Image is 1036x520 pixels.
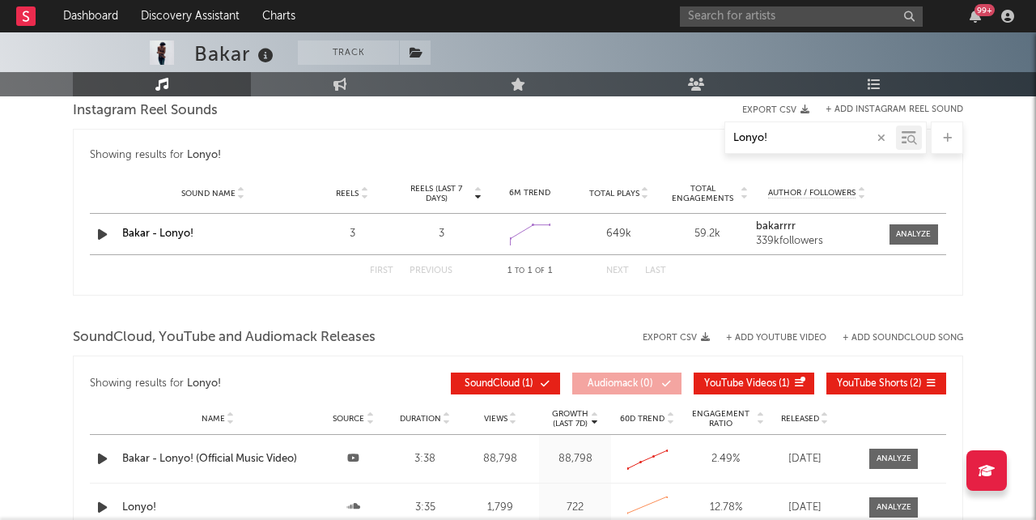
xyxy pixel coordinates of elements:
[772,451,837,467] div: [DATE]
[552,419,588,428] p: (Last 7d)
[187,374,221,394] div: Lonyo!
[687,409,754,428] span: Engagement Ratio
[772,500,837,516] div: [DATE]
[393,500,457,516] div: 3:35
[451,373,560,394] button: SoundCloud(1)
[710,334,826,343] div: + Add YouTube Video
[465,451,536,467] div: 88,798
[515,267,524,275] span: to
[756,221,796,232] strong: bakarrrr
[336,189,359,198] span: Reels
[465,500,536,516] div: 1,799
[687,500,764,516] div: 12.78 %
[333,414,364,424] span: Source
[843,334,963,343] button: + Add SoundCloud Song
[90,373,451,394] div: Showing results for
[181,189,236,198] span: Sound Name
[680,6,923,27] input: Search for artists
[606,266,629,275] button: Next
[837,379,907,389] span: YouTube Shorts
[589,189,639,198] span: Total Plays
[704,379,776,389] span: YouTube Videos
[122,500,313,516] a: Lonyo!
[543,500,607,516] div: 722
[535,267,545,275] span: of
[410,266,452,275] button: Previous
[809,105,963,114] div: + Add Instagram Reel Sound
[543,451,607,467] div: 88,798
[668,184,739,203] span: Total Engagements
[643,333,710,343] button: Export CSV
[826,373,946,394] button: YouTube Shorts(2)
[620,414,664,424] span: 60D Trend
[742,105,809,115] button: Export CSV
[122,228,193,239] a: Bakar - Lonyo!
[122,451,313,467] a: Bakar - Lonyo! (Official Music Video)
[465,379,520,389] span: SoundCloud
[725,132,896,145] input: Search by song name or URL
[756,236,877,247] div: 339k followers
[202,414,225,424] span: Name
[579,226,660,242] div: 649k
[645,266,666,275] button: Last
[572,373,681,394] button: Audiomack(0)
[194,40,278,67] div: Bakar
[756,221,877,232] a: bakarrrr
[298,40,399,65] button: Track
[687,451,764,467] div: 2.49 %
[837,379,922,389] span: ( 2 )
[393,451,457,467] div: 3:38
[401,226,482,242] div: 3
[768,188,856,198] span: Author / Followers
[826,334,963,343] button: + Add SoundCloud Song
[668,226,749,242] div: 59.2k
[694,373,814,394] button: YouTube Videos(1)
[401,184,472,203] span: Reels (last 7 days)
[370,266,393,275] button: First
[970,10,981,23] button: 99+
[490,187,571,199] div: 6M Trend
[588,379,638,389] span: Audiomack
[826,105,963,114] button: + Add Instagram Reel Sound
[583,379,657,389] span: ( 0 )
[73,101,218,121] span: Instagram Reel Sounds
[400,414,441,424] span: Duration
[726,334,826,343] button: + Add YouTube Video
[974,4,995,16] div: 99 +
[552,409,588,419] p: Growth
[781,414,819,424] span: Released
[187,146,221,165] div: Lonyo!
[461,379,536,389] span: ( 1 )
[312,226,393,242] div: 3
[90,146,946,165] div: Showing results for
[485,262,574,281] div: 1 1 1
[704,379,790,389] span: ( 1 )
[73,328,376,347] span: SoundCloud, YouTube and Audiomack Releases
[484,414,507,424] span: Views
